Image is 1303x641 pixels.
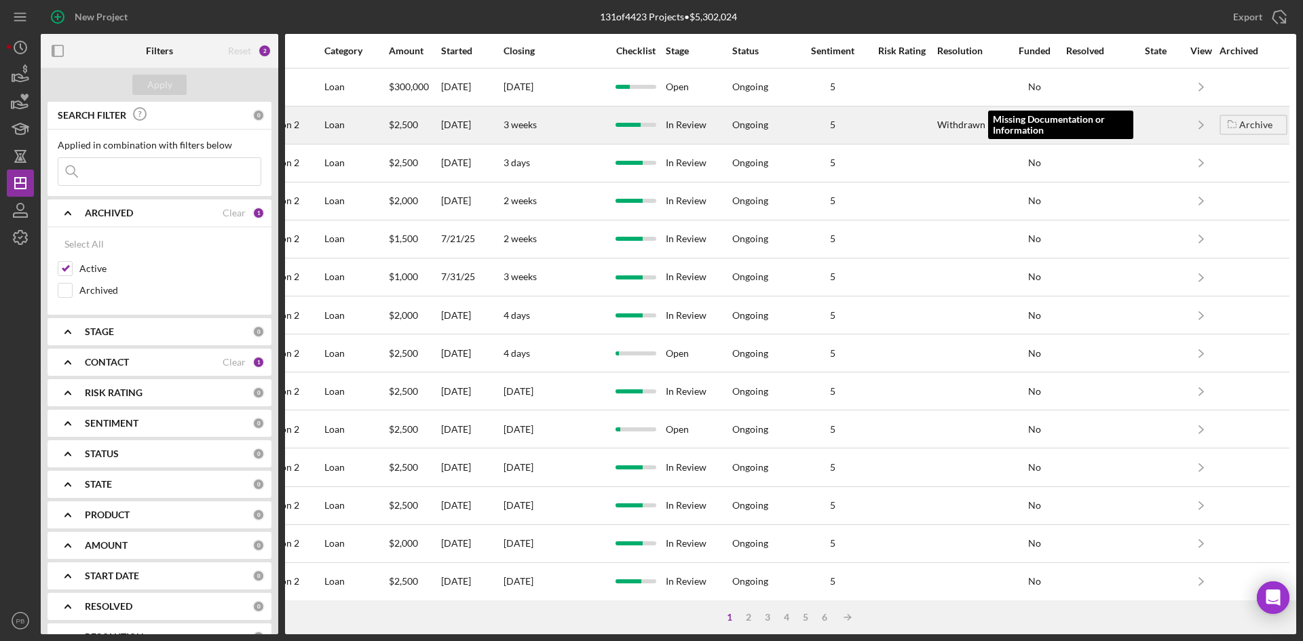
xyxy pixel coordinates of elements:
[252,417,265,429] div: 0
[666,145,731,181] div: In Review
[799,45,867,56] div: Sentiment
[666,69,731,105] div: Open
[1004,310,1065,321] div: No
[799,310,867,321] div: 5
[441,45,502,56] div: Started
[441,335,502,371] div: [DATE]
[1004,386,1065,397] div: No
[389,107,440,143] div: $2,500
[739,612,758,623] div: 2
[732,424,768,435] div: Ongoing
[732,45,797,56] div: Status
[666,373,731,409] div: In Review
[85,509,130,520] b: PRODUCT
[732,500,768,511] div: Ongoing
[441,183,502,219] div: [DATE]
[666,488,731,524] div: In Review
[1004,462,1065,473] div: No
[666,297,731,333] div: In Review
[796,612,815,623] div: 5
[389,526,440,562] div: $2,000
[389,145,440,181] div: $2,500
[758,612,777,623] div: 3
[324,107,388,143] div: Loan
[324,45,388,56] div: Category
[504,423,533,435] time: [DATE]
[1066,45,1127,56] div: Resolved
[324,526,388,562] div: Loan
[799,576,867,587] div: 5
[504,309,530,321] time: 4 days
[389,69,440,105] div: $300,000
[732,538,768,549] div: Ongoing
[732,195,768,206] div: Ongoing
[389,297,440,333] div: $2,000
[600,12,737,22] div: 131 of 4423 Projects • $5,302,024
[441,526,502,562] div: [DATE]
[1004,45,1065,56] div: Funded
[1004,233,1065,244] div: No
[252,448,265,460] div: 0
[666,449,731,485] div: In Review
[58,231,111,258] button: Select All
[1233,3,1262,31] div: Export
[504,347,530,359] time: 4 days
[1220,115,1287,135] button: Archive
[252,539,265,551] div: 0
[732,386,768,397] div: Ongoing
[666,107,731,143] div: In Review
[389,373,440,409] div: $2,500
[666,526,731,562] div: In Review
[504,233,537,244] time: 2 weeks
[441,488,502,524] div: [DATE]
[324,183,388,219] div: Loan
[666,183,731,219] div: In Review
[85,418,138,429] b: SENTIMENT
[1004,348,1065,359] div: No
[1004,157,1065,168] div: No
[1004,576,1065,587] div: No
[389,449,440,485] div: $2,500
[85,448,119,459] b: STATUS
[720,612,739,623] div: 1
[85,570,139,581] b: START DATE
[504,461,533,473] time: [DATE]
[666,564,731,600] div: In Review
[732,157,768,168] div: Ongoing
[666,221,731,257] div: In Review
[146,45,173,56] b: Filters
[75,3,128,31] div: New Project
[147,75,172,95] div: Apply
[85,479,112,490] b: STATE
[815,612,834,623] div: 6
[324,69,388,105] div: Loan
[504,499,533,511] time: [DATE]
[389,221,440,257] div: $1,500
[732,271,768,282] div: Ongoing
[58,140,261,151] div: Applied in combination with filters below
[504,537,533,549] time: [DATE]
[252,207,265,219] div: 1
[79,262,261,275] label: Active
[252,109,265,121] div: 0
[58,110,126,121] b: SEARCH FILTER
[666,411,731,447] div: Open
[504,119,537,130] time: 3 weeks
[504,45,605,56] div: Closing
[324,221,388,257] div: Loan
[732,348,768,359] div: Ongoing
[41,3,141,31] button: New Project
[799,538,867,549] div: 5
[389,45,440,56] div: Amount
[389,564,440,600] div: $2,500
[324,488,388,524] div: Loan
[324,449,388,485] div: Loan
[441,107,502,143] div: [DATE]
[441,297,502,333] div: [DATE]
[324,373,388,409] div: Loan
[799,348,867,359] div: 5
[1004,424,1065,435] div: No
[7,607,34,634] button: PB
[799,386,867,397] div: 5
[732,576,768,587] div: Ongoing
